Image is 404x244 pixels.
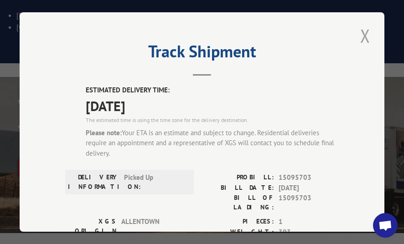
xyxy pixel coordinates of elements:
[279,217,339,227] span: 1
[279,183,339,193] span: [DATE]
[279,227,339,237] span: 303
[357,23,373,48] button: Close modal
[279,173,339,183] span: 15095703
[65,45,339,62] h2: Track Shipment
[86,116,339,124] div: The estimated time is using the time zone for the delivery destination.
[86,85,339,96] label: ESTIMATED DELIVERY TIME:
[86,127,339,158] div: Your ETA is an estimate and subject to change. Residential deliveries require an appointment and ...
[202,173,274,183] label: PROBILL:
[279,193,339,212] span: 15095703
[202,183,274,193] label: BILL DATE:
[86,95,339,116] span: [DATE]
[86,128,122,137] strong: Please note:
[68,173,119,192] label: DELIVERY INFORMATION:
[124,173,186,192] span: Picked Up
[202,193,274,212] label: BILL OF LADING:
[202,227,274,237] label: WEIGHT:
[373,213,398,238] a: Open chat
[202,217,274,227] label: PIECES:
